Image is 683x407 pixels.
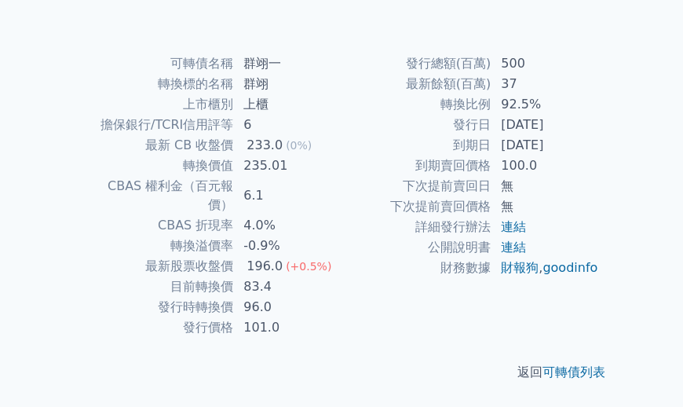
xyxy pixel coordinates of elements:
div: 233.0 [243,136,286,155]
div: 196.0 [243,257,286,276]
td: 上市櫃別 [84,94,234,115]
td: CBAS 折現率 [84,215,234,236]
td: 到期日 [341,135,491,156]
a: goodinfo [542,260,597,275]
td: 轉換溢價率 [84,236,234,256]
td: 轉換比例 [341,94,491,115]
span: (+0.5%) [286,260,331,273]
td: 6.1 [234,176,341,215]
td: 37 [491,74,599,94]
td: 無 [491,176,599,196]
td: 擔保銀行/TCRI信用評等 [84,115,234,135]
td: 轉換價值 [84,156,234,176]
td: 群翊 [234,74,341,94]
td: 500 [491,53,599,74]
td: CBAS 權利金（百元報價） [84,176,234,215]
td: , [491,258,599,278]
td: 發行時轉換價 [84,297,234,317]
td: 上櫃 [234,94,341,115]
td: 到期賣回價格 [341,156,491,176]
td: 轉換標的名稱 [84,74,234,94]
td: 詳細發行辦法 [341,217,491,237]
td: 6 [234,115,341,135]
td: 92.5% [491,94,599,115]
td: [DATE] [491,135,599,156]
a: 可轉債列表 [542,365,605,379]
td: 最新股票收盤價 [84,256,234,277]
td: 目前轉換價 [84,277,234,297]
span: (0%) [286,139,312,152]
td: 下次提前賣回價格 [341,196,491,217]
td: 公開說明書 [341,237,491,258]
td: 83.4 [234,277,341,297]
div: 聊天小工具 [604,332,683,407]
td: 96.0 [234,297,341,317]
td: 最新餘額(百萬) [341,74,491,94]
td: 可轉債名稱 [84,53,234,74]
td: [DATE] [491,115,599,135]
td: 101.0 [234,317,341,338]
td: 群翊一 [234,53,341,74]
td: 發行總額(百萬) [341,53,491,74]
td: 100.0 [491,156,599,176]
td: 無 [491,196,599,217]
a: 連結 [501,240,526,255]
td: 下次提前賣回日 [341,176,491,196]
a: 連結 [501,219,526,234]
td: 4.0% [234,215,341,236]
td: -0.9% [234,236,341,256]
td: 發行價格 [84,317,234,338]
td: 財務數據 [341,258,491,278]
a: 財報狗 [501,260,539,275]
td: 發行日 [341,115,491,135]
iframe: Chat Widget [604,332,683,407]
td: 最新 CB 收盤價 [84,135,234,156]
p: 返回 [65,363,618,382]
td: 235.01 [234,156,341,176]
